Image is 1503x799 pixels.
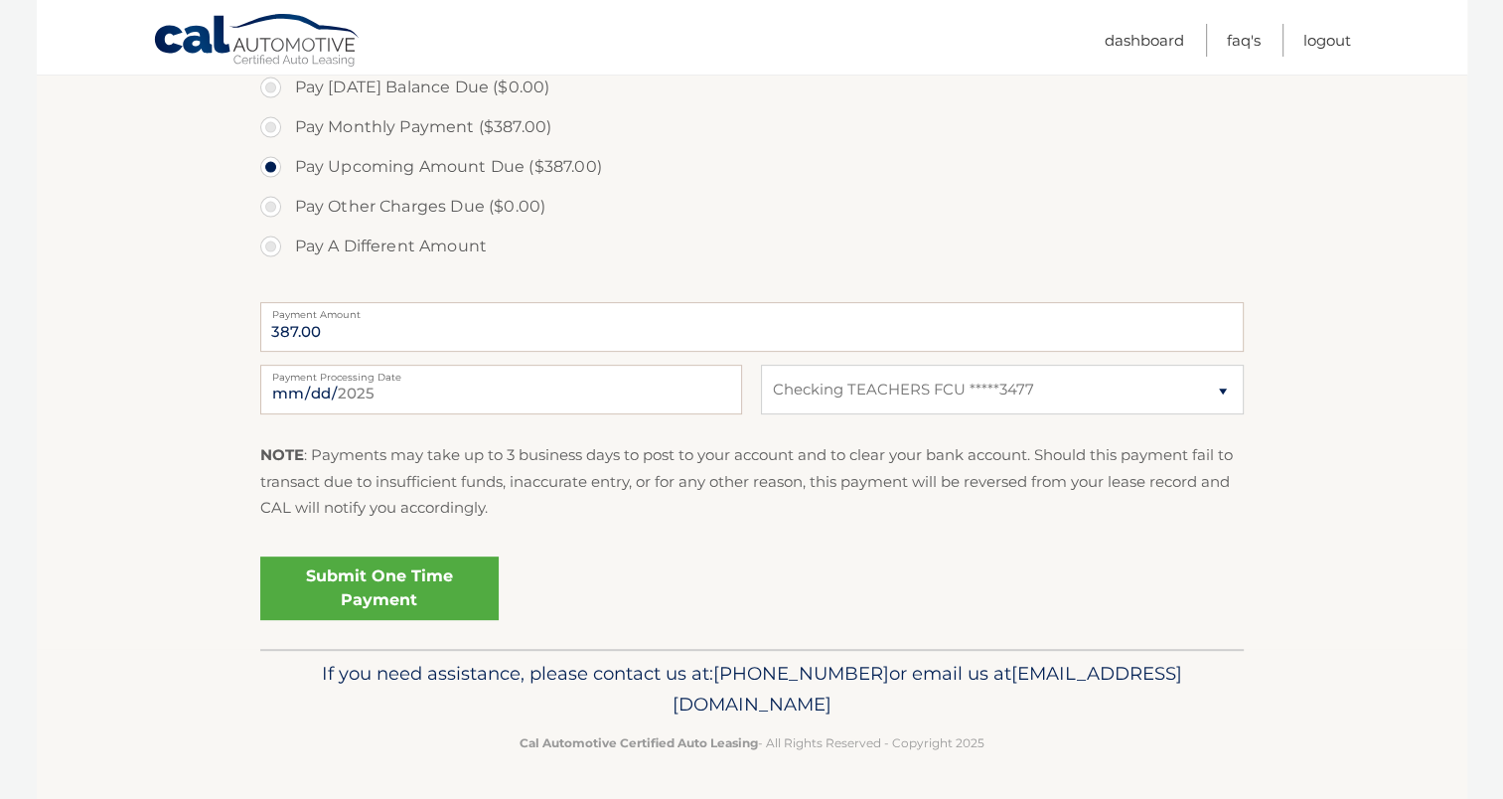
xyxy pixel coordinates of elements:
[273,732,1231,753] p: - All Rights Reserved - Copyright 2025
[260,187,1244,227] label: Pay Other Charges Due ($0.00)
[713,662,889,685] span: [PHONE_NUMBER]
[260,68,1244,107] label: Pay [DATE] Balance Due ($0.00)
[260,442,1244,521] p: : Payments may take up to 3 business days to post to your account and to clear your bank account....
[260,302,1244,318] label: Payment Amount
[260,227,1244,266] label: Pay A Different Amount
[260,445,304,464] strong: NOTE
[153,13,362,71] a: Cal Automotive
[1303,24,1351,57] a: Logout
[260,365,742,381] label: Payment Processing Date
[260,557,499,620] a: Submit One Time Payment
[260,365,742,414] input: Payment Date
[520,735,758,750] strong: Cal Automotive Certified Auto Leasing
[273,658,1231,721] p: If you need assistance, please contact us at: or email us at
[260,107,1244,147] label: Pay Monthly Payment ($387.00)
[260,147,1244,187] label: Pay Upcoming Amount Due ($387.00)
[1105,24,1184,57] a: Dashboard
[260,302,1244,352] input: Payment Amount
[1227,24,1261,57] a: FAQ's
